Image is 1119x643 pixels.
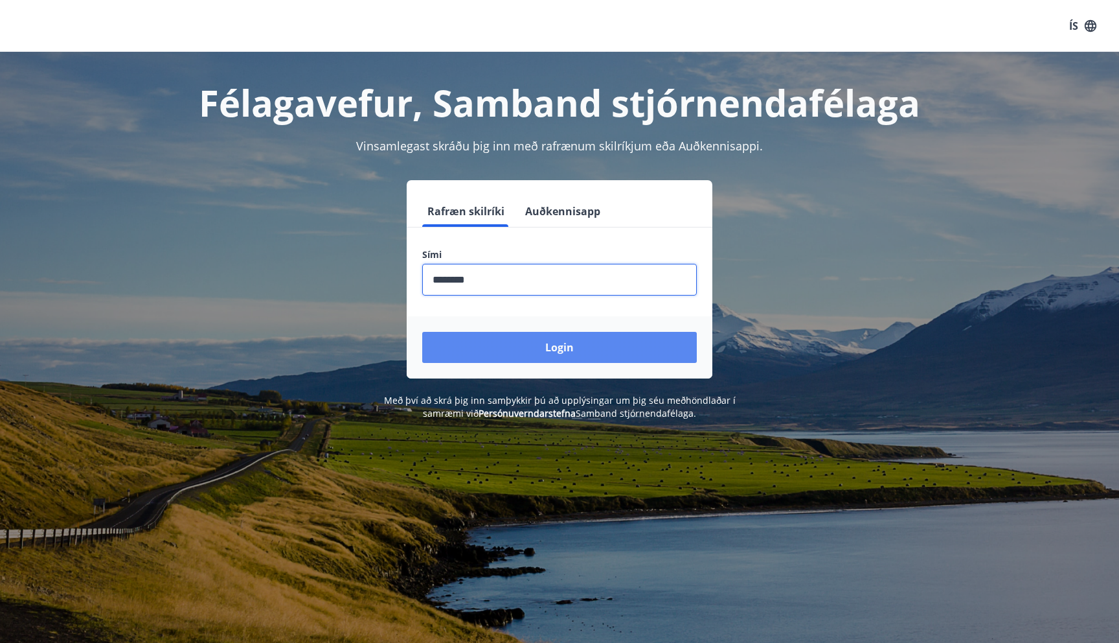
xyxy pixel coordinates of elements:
[422,248,697,261] label: Sími
[520,196,605,227] button: Auðkennisapp
[422,332,697,363] button: Login
[384,394,736,419] span: Með því að skrá þig inn samþykkir þú að upplýsingar um þig séu meðhöndlaðar í samræmi við Samband...
[109,78,1010,127] h1: Félagavefur, Samband stjórnendafélaga
[422,196,510,227] button: Rafræn skilríki
[479,407,576,419] a: Persónuverndarstefna
[1062,14,1103,38] button: ÍS
[356,138,763,154] span: Vinsamlegast skráðu þig inn með rafrænum skilríkjum eða Auðkennisappi.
